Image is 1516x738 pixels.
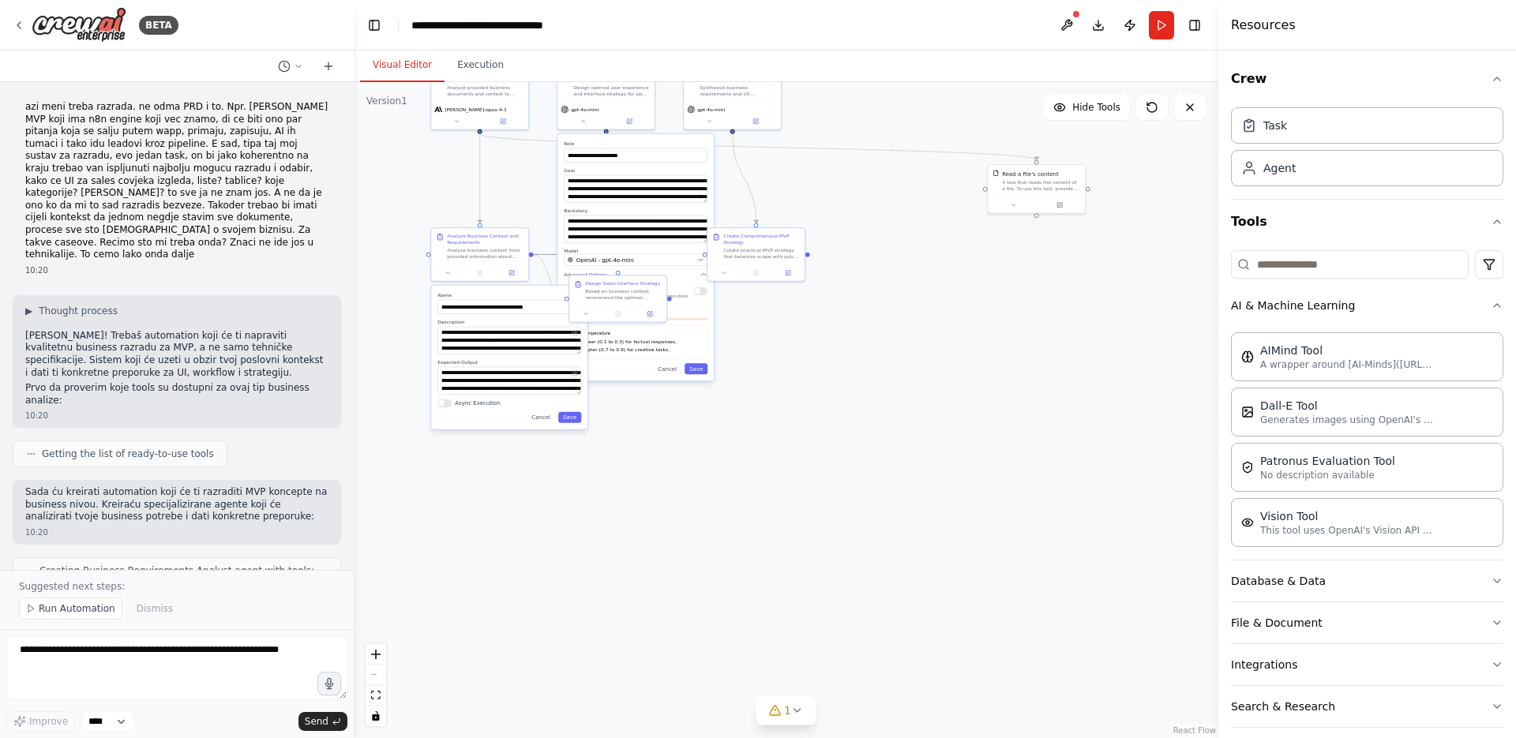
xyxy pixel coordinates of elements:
[784,702,791,718] span: 1
[636,309,663,319] button: Open in side panel
[437,292,581,298] label: Name
[1231,200,1503,244] button: Tools
[455,399,500,407] label: Async Execution
[1263,160,1296,176] div: Agent
[1184,14,1206,36] button: Hide right sidebar
[1260,343,1434,358] div: AIMind Tool
[564,208,707,214] label: Backstory
[723,247,800,260] div: Create practical MVP strategy that balances scope with quick delivery for {project_description}. ...
[564,293,688,299] p: Reflect on a task and create a plan before execution
[1260,508,1434,524] div: Vision Tool
[298,712,347,731] button: Send
[585,288,662,301] div: Based on business context, recommend the optimal interface approach for managing WhatsApp leads t...
[585,280,660,287] div: Design Sales Interface Strategy
[139,16,178,35] div: BETA
[700,75,776,83] div: MVP Strategy Architect
[564,254,707,266] button: OpenAI - gpt-4o-mini
[430,69,529,130] div: Business Context AnalystAnalyze provided business documents and context to create detailed requir...
[476,134,484,223] g: Edge from 7bd5eec0-3486-4540-b637-55f60d63fbf4 to 27949b5c-cd6e-4338-b149-ce575d785efa
[437,359,581,365] label: Expected Output
[573,84,650,97] div: Design optimal user experience and interface strategy for sales teams managing {project_descripti...
[564,167,707,174] label: Goal
[32,7,126,43] img: Logo
[1241,350,1254,363] img: AIMindTool
[1263,118,1287,133] div: Task
[19,598,122,620] button: Run Automation
[734,117,779,126] button: Open in side panel
[576,256,634,264] span: OpenAI - gpt-4o-mini
[25,382,328,406] p: Prvo da proverim koje tools su dostupni za ovaj tip business analize:
[571,107,599,113] span: gpt-4o-mini
[129,598,181,620] button: Dismiss
[25,305,32,317] span: ▶
[366,95,407,107] div: Version 1
[707,227,805,282] div: Create Comprehensive MVP StrategyCreate practical MVP strategy that balances scope with quick del...
[1044,95,1130,120] button: Hide Tools
[463,268,497,278] button: No output available
[498,268,525,278] button: Open in side panel
[683,69,782,130] div: MVP Strategy ArchitectSynthesize business requirements and UX recommendations to create a compreh...
[1241,406,1254,418] img: DallETool
[366,644,386,665] button: zoom in
[564,271,707,279] button: Advanced Options
[447,233,523,245] div: Analyze Business Context and Requirements
[564,248,707,254] label: Model
[366,644,386,726] div: React Flow controls
[573,75,650,83] div: UX/UI Strategy Consultant
[1260,453,1395,469] div: Patronus Evaluation Tool
[25,526,328,538] div: 10:20
[1260,358,1434,371] p: A wrapper around [AI-Minds]([URL][DOMAIN_NAME]). Useful for when you need answers to questions fr...
[685,363,707,374] button: Save
[582,346,701,354] p: Higher (0.7 to 0.9) for creative tasks.
[1231,57,1503,101] button: Crew
[437,319,581,325] label: Description
[729,134,760,223] g: Edge from 3d624671-b4f3-4653-9b01-21dd4102e45d to 2df3b20b-f206-4eed-bc8d-51de340cadf4
[25,486,328,523] p: Sada ću kreirati automation koji će ti razraditi MVP koncepte na business nivou. Kreiraću specija...
[272,57,310,76] button: Switch to previous chat
[700,84,776,97] div: Synthesize business requirements and UX recommendations to create a comprehensive MVP strategy fo...
[582,338,701,346] p: Lower (0.1 to 0.3) for factual responses.
[1231,560,1503,601] button: Database & Data
[1173,726,1216,735] a: React Flow attribution
[1231,326,1503,560] div: AI & Machine Learning
[42,448,214,460] span: Getting the list of ready-to-use tools
[305,715,328,728] span: Send
[1241,516,1254,529] img: VisionTool
[1231,285,1503,326] button: AI & Machine Learning
[558,412,581,423] button: Save
[411,17,543,33] nav: breadcrumb
[993,170,999,176] img: FileReadTool
[756,696,816,725] button: 1
[445,107,506,113] span: [PERSON_NAME]-opus-4-1
[1241,461,1254,474] img: PatronusEvalTool
[447,247,523,260] div: Analyze business context from provided information about {project_description}. If business docum...
[137,602,173,615] span: Dismiss
[987,164,1086,214] div: FileReadToolRead a file's contentA tool that reads the content of a file. To use this tool, provi...
[570,369,580,378] button: Open in editor
[39,602,115,615] span: Run Automation
[1231,101,1503,199] div: Crew
[557,69,655,130] div: UX/UI Strategy ConsultantDesign optimal user experience and interface strategy for sales teams ma...
[1260,398,1434,414] div: Dall-E Tool
[447,75,523,83] div: Business Context Analyst
[430,227,529,282] div: Analyze Business Context and RequirementsAnalyze business context from provided information about...
[653,363,681,374] button: Cancel
[317,672,341,695] button: Click to speak your automation idea
[447,84,523,97] div: Analyze provided business documents and context to create detailed requirements for {project_desc...
[570,328,580,338] button: Open in editor
[723,233,800,245] div: Create Comprehensive MVP Strategy
[1231,16,1296,35] h4: Resources
[25,101,328,261] p: azi meni treba razrada. ne odma PRD i to. Npr. [PERSON_NAME] MVP koji ima n8n engine koji vec zna...
[25,264,328,276] div: 10:20
[39,305,118,317] span: Thought process
[1072,101,1120,114] span: Hide Tools
[481,117,526,126] button: Open in side panel
[25,410,328,421] div: 10:20
[6,711,75,732] button: Improve
[740,268,773,278] button: No output available
[568,275,667,323] div: Design Sales Interface StrategyBased on business context, recommend the optimal interface approac...
[445,49,516,82] button: Execution
[564,272,607,278] span: Advanced Options
[1038,200,1083,210] button: Open in side panel
[1260,469,1395,481] p: No description available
